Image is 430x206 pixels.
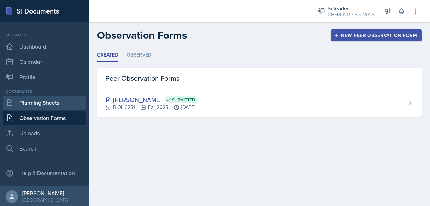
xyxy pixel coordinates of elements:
div: [GEOGRAPHIC_DATA] [22,197,69,204]
div: [PERSON_NAME] [105,95,199,104]
a: Calendar [3,55,86,69]
a: Profile [3,70,86,84]
div: New Peer Observation Form [335,33,417,38]
div: Help & Documentation [3,166,86,180]
div: Si leader [3,32,86,38]
li: Observed [127,49,152,62]
button: New Peer Observation Form [331,29,422,41]
a: Search [3,141,86,155]
li: Created [97,49,118,62]
div: [PERSON_NAME] [22,190,69,197]
div: CHEM 1211 / Fall 2025 [328,11,375,18]
a: [PERSON_NAME] Submitted BIOL 2251Fall 2025[DATE] [97,89,422,117]
div: BIOL 2251 Fall 2025 [DATE] [105,104,199,111]
a: Planning Sheets [3,96,86,110]
h2: Observation Forms [97,29,187,42]
a: Observation Forms [3,111,86,125]
div: Documents [3,88,86,94]
div: Si leader [328,4,375,12]
span: Submitted [172,97,195,103]
a: Dashboard [3,40,86,53]
a: Uploads [3,126,86,140]
div: Peer Observation Forms [97,68,422,89]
